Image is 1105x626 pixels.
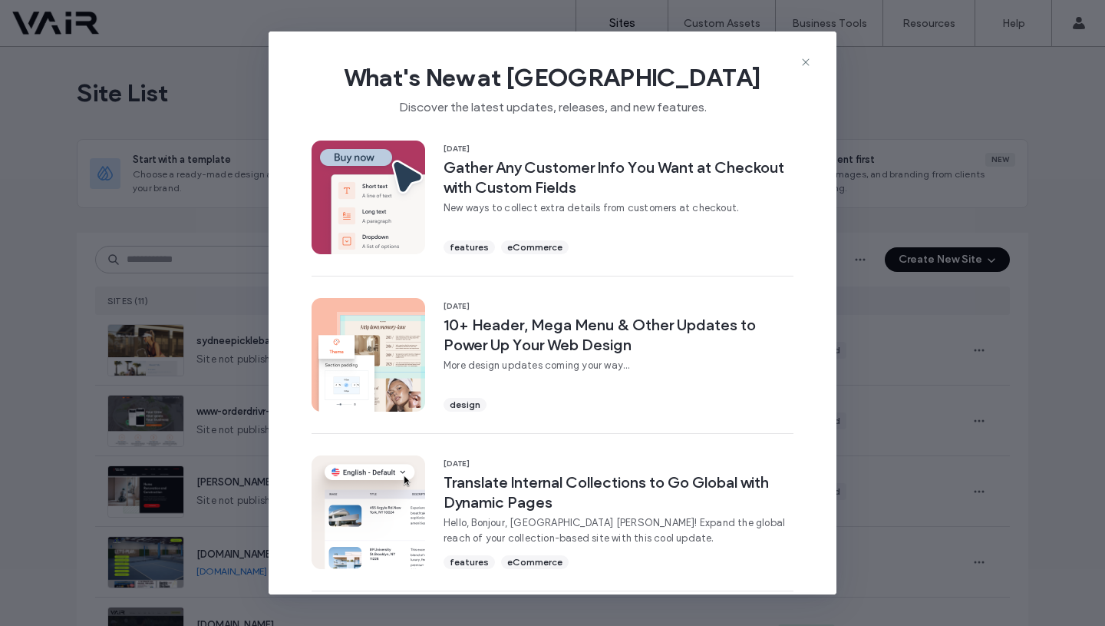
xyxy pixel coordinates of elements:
span: New ways to collect extra details from customers at checkout. [444,200,793,216]
span: eCommerce [507,555,562,569]
span: features [450,240,489,254]
span: Gather Any Customer Info You Want at Checkout with Custom Fields [444,157,793,197]
span: 10+ Header, Mega Menu & Other Updates to Power Up Your Web Design [444,315,793,355]
span: More design updates coming your way... [444,358,793,373]
span: [DATE] [444,144,793,154]
span: eCommerce [507,240,562,254]
span: design [450,398,480,412]
span: Hello, Bonjour, [GEOGRAPHIC_DATA] [PERSON_NAME]! Expand the global reach of your collection-based... [444,515,793,546]
span: Discover the latest updates, releases, and new features. [293,93,812,116]
span: What's New at [GEOGRAPHIC_DATA] [293,62,812,93]
span: [DATE] [444,301,793,312]
span: features [450,555,489,569]
span: Translate Internal Collections to Go Global with Dynamic Pages [444,472,793,512]
span: [DATE] [444,459,793,469]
